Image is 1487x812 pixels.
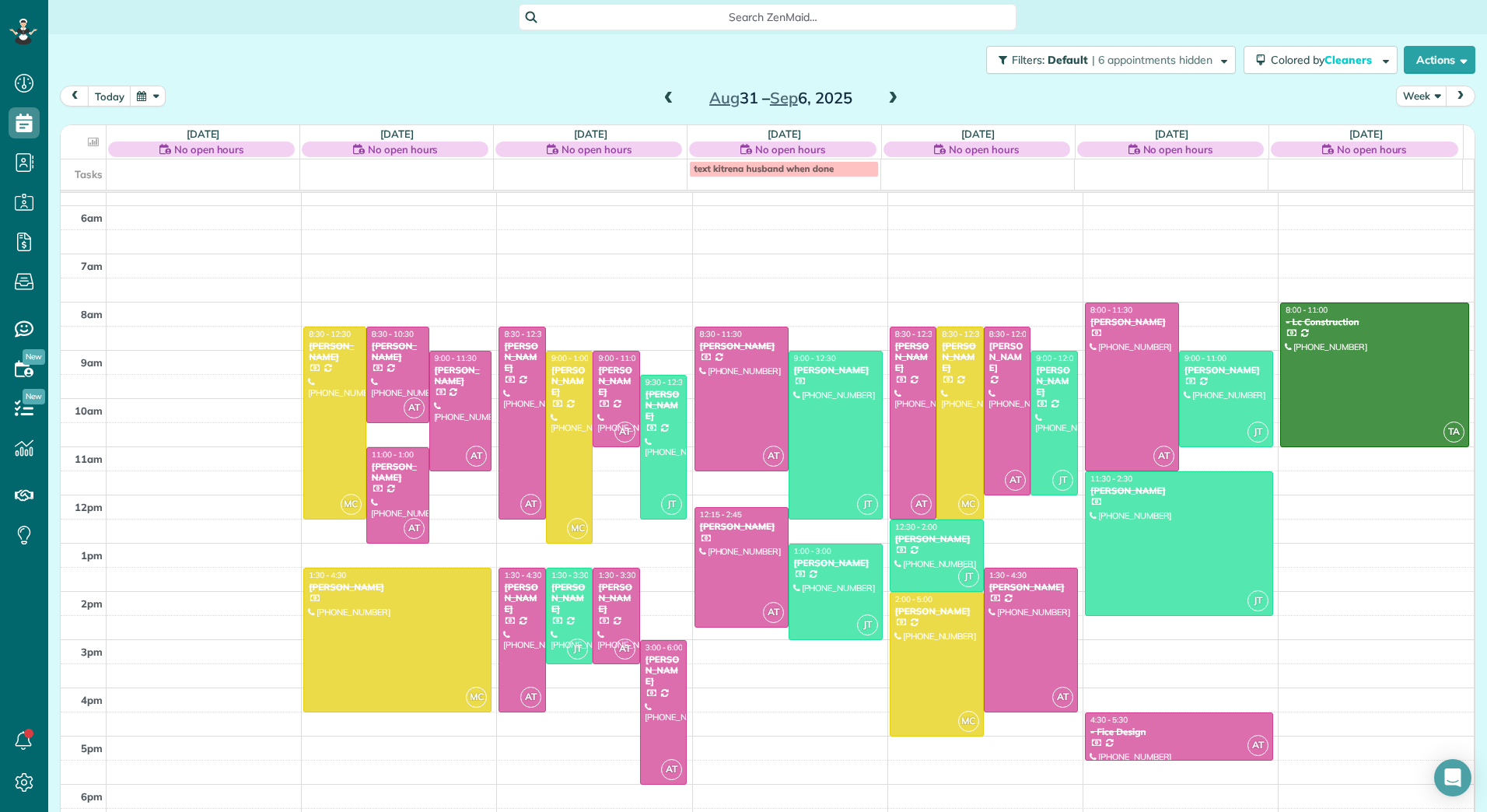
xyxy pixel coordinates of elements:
[794,353,836,363] span: 9:00 - 12:30
[466,446,487,467] span: AT
[793,558,878,569] div: [PERSON_NAME]
[958,566,979,587] span: JT
[23,389,45,404] span: New
[958,494,979,515] span: MC
[709,88,740,107] span: Aug
[372,450,414,460] span: 11:00 - 1:00
[1349,128,1383,140] a: [DATE]
[1404,46,1475,74] button: Actions
[1052,470,1073,491] span: JT
[645,654,683,688] div: [PERSON_NAME]
[75,501,103,513] span: 12pm
[645,389,683,422] div: [PERSON_NAME]
[309,570,346,580] span: 1:30 - 4:30
[597,365,635,398] div: [PERSON_NAME]
[763,602,784,623] span: AT
[551,365,589,398] div: [PERSON_NAME]
[1286,305,1328,315] span: 8:00 - 11:00
[763,446,784,467] span: AT
[404,397,425,418] span: AT
[857,494,878,515] span: JT
[1048,53,1089,67] span: Default
[81,742,103,754] span: 5pm
[75,404,103,417] span: 10am
[308,582,487,593] div: [PERSON_NAME]
[81,549,103,562] span: 1pm
[949,142,1019,157] span: No open hours
[598,353,640,363] span: 9:00 - 11:00
[911,494,932,515] span: AT
[770,88,798,107] span: Sep
[646,377,688,387] span: 9:30 - 12:30
[567,639,588,660] span: JT
[81,260,103,272] span: 7am
[1443,422,1464,443] span: TA
[988,341,1027,374] div: [PERSON_NAME]
[598,570,635,580] span: 1:30 - 3:30
[768,128,801,140] a: [DATE]
[793,365,878,376] div: [PERSON_NAME]
[435,353,477,363] span: 9:00 - 11:30
[504,329,546,339] span: 8:30 - 12:30
[520,494,541,515] span: AT
[81,308,103,320] span: 8am
[661,759,682,780] span: AT
[646,642,683,653] span: 3:00 - 6:00
[700,509,742,520] span: 12:15 - 2:45
[1271,53,1377,67] span: Colored by
[371,341,425,363] div: [PERSON_NAME]
[700,329,742,339] span: 8:30 - 11:30
[187,128,220,140] a: [DATE]
[1090,726,1268,737] div: - Fice Design
[372,329,414,339] span: 8:30 - 10:30
[894,341,932,374] div: [PERSON_NAME]
[567,518,588,539] span: MC
[661,494,682,515] span: JT
[1324,53,1374,67] span: Cleaners
[368,142,438,157] span: No open hours
[1092,53,1212,67] span: | 6 appointments hidden
[1184,365,1268,376] div: [PERSON_NAME]
[81,356,103,369] span: 9am
[341,494,362,515] span: MC
[1153,446,1174,467] span: AT
[1005,470,1026,491] span: AT
[466,687,487,708] span: MC
[614,422,635,443] span: AT
[81,597,103,610] span: 2pm
[614,639,635,660] span: AT
[755,142,825,157] span: No open hours
[1247,422,1268,443] span: JT
[1184,353,1226,363] span: 9:00 - 11:00
[597,582,635,615] div: [PERSON_NAME]
[684,89,878,107] h2: 31 – 6, 2025
[404,518,425,539] span: AT
[1090,317,1174,327] div: [PERSON_NAME]
[380,128,414,140] a: [DATE]
[1396,86,1447,107] button: Week
[1285,317,1464,327] div: - Lc Construction
[1090,474,1132,484] span: 11:30 - 2:30
[551,353,589,363] span: 9:00 - 1:00
[308,341,362,363] div: [PERSON_NAME]
[941,341,979,374] div: [PERSON_NAME]
[857,614,878,635] span: JT
[988,582,1073,593] div: [PERSON_NAME]
[574,128,607,140] a: [DATE]
[1012,53,1044,67] span: Filters:
[895,594,932,604] span: 2:00 - 5:00
[895,329,937,339] span: 8:30 - 12:30
[88,86,131,107] button: today
[961,128,995,140] a: [DATE]
[1090,715,1128,725] span: 4:30 - 5:30
[895,522,937,532] span: 12:30 - 2:00
[1337,142,1407,157] span: No open hours
[60,86,89,107] button: prev
[1090,305,1132,315] span: 8:00 - 11:30
[699,521,784,532] div: [PERSON_NAME]
[503,341,541,374] div: [PERSON_NAME]
[174,142,244,157] span: No open hours
[1155,128,1188,140] a: [DATE]
[503,582,541,615] div: [PERSON_NAME]
[562,142,632,157] span: No open hours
